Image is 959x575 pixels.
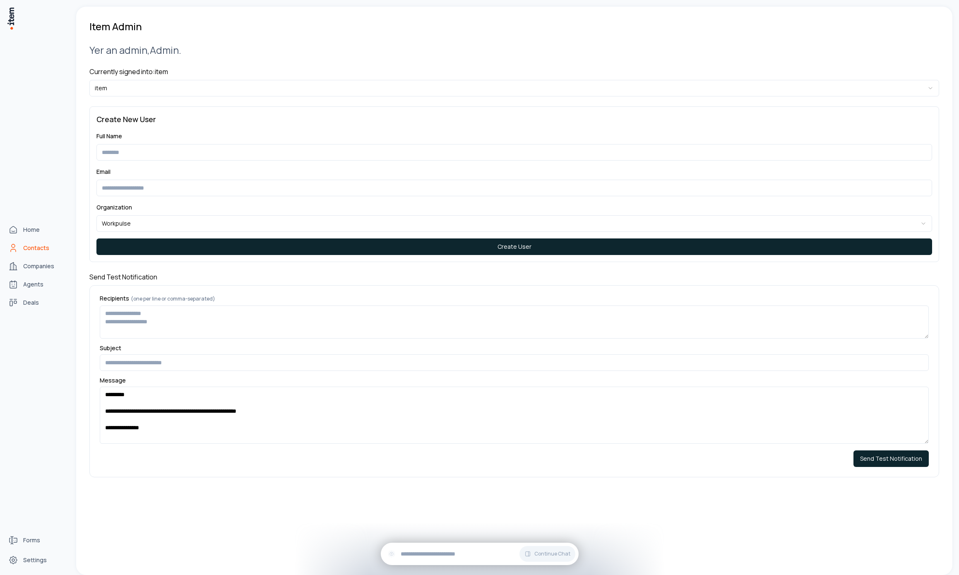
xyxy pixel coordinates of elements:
a: Settings [5,552,68,568]
a: Home [5,221,68,238]
h4: Currently signed into: item [89,67,939,77]
label: Subject [100,345,929,351]
span: (one per line or comma-separated) [131,295,215,302]
label: Recipients [100,296,929,302]
a: Contacts [5,240,68,256]
label: Message [100,378,929,383]
img: Item Brain Logo [7,7,15,30]
div: Continue Chat [381,543,579,565]
span: Home [23,226,40,234]
h4: Send Test Notification [89,272,939,282]
a: Forms [5,532,68,549]
a: deals [5,294,68,311]
span: Continue Chat [534,551,570,557]
span: Agents [23,280,43,289]
span: Settings [23,556,47,564]
a: Companies [5,258,68,274]
label: Email [96,168,111,176]
a: Agents [5,276,68,293]
h1: Item Admin [89,20,142,33]
span: Contacts [23,244,49,252]
button: Send Test Notification [853,450,929,467]
h2: Yer an admin, Admin . [89,43,939,57]
span: Forms [23,536,40,544]
label: Organization [96,203,132,211]
label: Full Name [96,132,122,140]
span: Deals [23,298,39,307]
span: Companies [23,262,54,270]
button: Create User [96,238,932,255]
h3: Create New User [96,113,932,125]
button: Continue Chat [519,546,575,562]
